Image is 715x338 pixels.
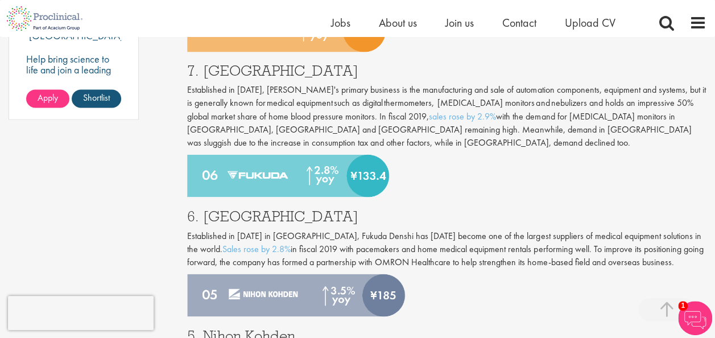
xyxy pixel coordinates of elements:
p: Help bring science to life and join a leading pharmaceutical company to play a key role in delive... [26,53,121,140]
a: About us [379,15,417,30]
a: Upload CV [565,15,615,30]
a: sales rose by 2.9% [429,110,496,122]
a: Jobs [331,15,350,30]
a: Shortlist [72,89,121,108]
h3: 6. [GEOGRAPHIC_DATA] [187,208,706,223]
a: Apply [26,89,69,108]
span: 1 [678,301,688,311]
p: Established in [DATE], [PERSON_NAME]'s primary business is the manufacturing and sale of automati... [187,84,706,149]
span: Apply [38,92,58,104]
p: [GEOGRAPHIC_DATA], [GEOGRAPHIC_DATA] [26,29,126,53]
a: Contact [502,15,536,30]
img: Chatbot [678,301,712,335]
p: Established in [DATE] in [GEOGRAPHIC_DATA], Fukuda Denshi has [DATE] become one of the largest su... [187,229,706,269]
iframe: reCAPTCHA [8,296,154,330]
a: Join us [445,15,474,30]
a: Sales rose by 2.8% [222,242,291,254]
h3: 7. [GEOGRAPHIC_DATA] [187,63,706,78]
